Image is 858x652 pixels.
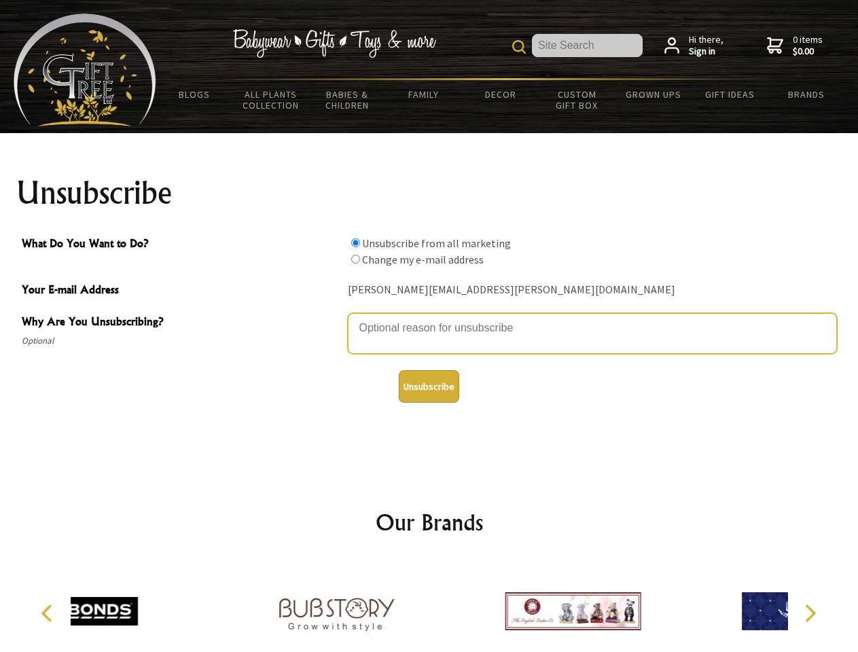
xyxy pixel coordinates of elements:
span: Your E-mail Address [22,281,341,301]
strong: Sign in [689,46,723,58]
h2: Our Brands [27,506,832,539]
span: 0 items [793,33,823,58]
strong: $0.00 [793,46,823,58]
span: Hi there, [689,34,723,58]
a: Decor [462,80,539,109]
img: Babyware - Gifts - Toys and more... [14,14,156,126]
a: Brands [768,80,845,109]
label: Unsubscribe from all marketing [362,236,511,250]
input: Site Search [532,34,643,57]
a: Babies & Children [309,80,386,120]
img: product search [512,40,526,54]
div: [PERSON_NAME][EMAIL_ADDRESS][PERSON_NAME][DOMAIN_NAME] [348,280,837,301]
a: BLOGS [156,80,233,109]
a: Gift Ideas [692,80,768,109]
img: Babywear - Gifts - Toys & more [232,29,436,58]
span: Why Are You Unsubscribing? [22,313,341,333]
button: Previous [34,598,64,628]
a: Family [386,80,463,109]
a: Custom Gift Box [539,80,615,120]
span: What Do You Want to Do? [22,235,341,255]
a: 0 items$0.00 [767,34,823,58]
label: Change my e-mail address [362,253,484,266]
input: What Do You Want to Do? [351,255,360,264]
a: All Plants Collection [233,80,310,120]
textarea: Why Are You Unsubscribing? [348,313,837,354]
input: What Do You Want to Do? [351,238,360,247]
h1: Unsubscribe [16,177,842,209]
button: Unsubscribe [399,370,459,403]
a: Hi there,Sign in [664,34,723,58]
a: Grown Ups [615,80,692,109]
span: Optional [22,333,341,349]
button: Next [795,598,825,628]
